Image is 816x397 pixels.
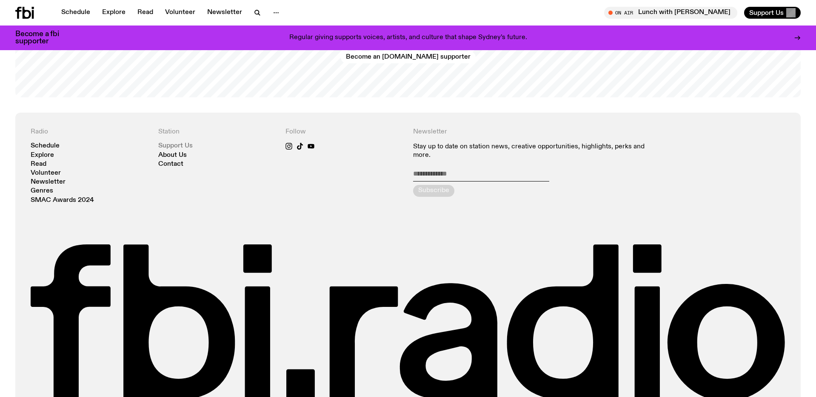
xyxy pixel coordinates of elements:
[158,128,276,136] h4: Station
[31,143,60,149] a: Schedule
[158,152,187,159] a: About Us
[132,7,158,19] a: Read
[15,31,70,45] h3: Become a fbi supporter
[413,143,658,159] p: Stay up to date on station news, creative opportunities, highlights, perks and more.
[289,34,527,42] p: Regular giving supports voices, artists, and culture that shape Sydney’s future.
[341,51,476,63] a: Become an [DOMAIN_NAME] supporter
[604,7,737,19] button: On AirLunch with [PERSON_NAME]
[31,152,54,159] a: Explore
[31,197,94,204] a: SMAC Awards 2024
[158,143,193,149] a: Support Us
[285,128,403,136] h4: Follow
[160,7,200,19] a: Volunteer
[31,170,61,176] a: Volunteer
[413,185,454,197] button: Subscribe
[413,128,658,136] h4: Newsletter
[31,179,66,185] a: Newsletter
[202,7,247,19] a: Newsletter
[31,188,53,194] a: Genres
[749,9,784,17] span: Support Us
[31,128,148,136] h4: Radio
[97,7,131,19] a: Explore
[158,161,183,167] a: Contact
[31,161,46,167] a: Read
[56,7,95,19] a: Schedule
[744,7,801,19] button: Support Us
